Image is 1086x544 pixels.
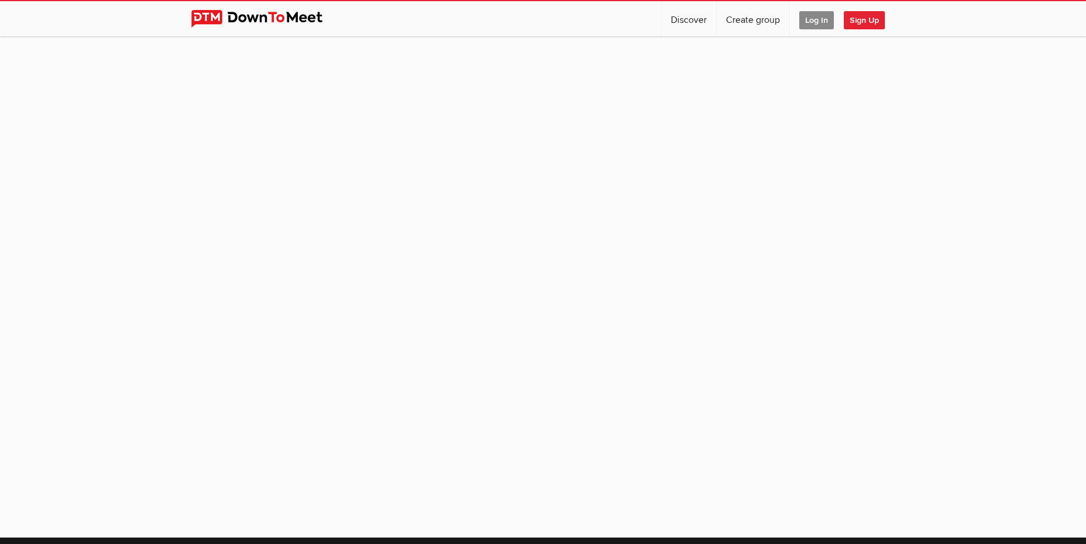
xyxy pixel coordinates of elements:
[790,1,843,36] a: Log In
[661,1,716,36] a: Discover
[799,11,834,29] span: Log In
[717,1,789,36] a: Create group
[844,11,885,29] span: Sign Up
[191,10,341,28] img: DownToMeet
[844,1,894,36] a: Sign Up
